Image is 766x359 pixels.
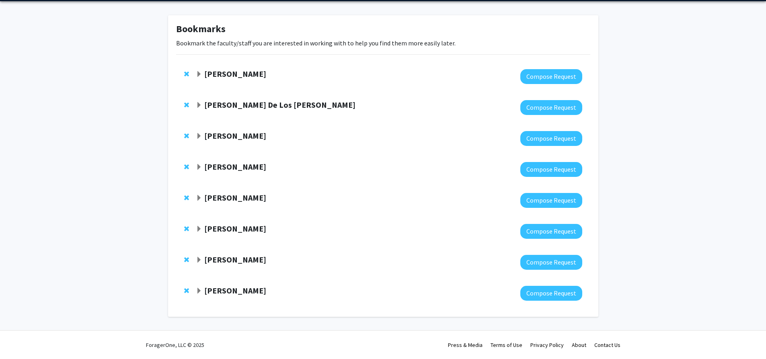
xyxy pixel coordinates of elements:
span: Remove Andres De Los Reyes from bookmarks [184,102,189,108]
button: Compose Request to Jeremy Purcell [520,255,582,270]
span: Expand Leah Dodson Bookmark [196,133,202,139]
button: Compose Request to Joseph Dien [520,224,582,239]
button: Compose Request to Leah Dodson [520,131,582,146]
strong: [PERSON_NAME] [204,131,266,141]
span: Remove Alexander Shackman from bookmarks [184,164,189,170]
span: Expand Andres De Los Reyes Bookmark [196,102,202,109]
strong: [PERSON_NAME] De Los [PERSON_NAME] [204,100,355,110]
a: Terms of Use [491,341,522,349]
button: Compose Request to Macarena Farcuh Yuri [520,193,582,208]
span: Expand Joseph Dien Bookmark [196,226,202,232]
strong: [PERSON_NAME] [204,224,266,234]
strong: [PERSON_NAME] [204,69,266,79]
p: Bookmark the faculty/staff you are interested in working with to help you find them more easily l... [176,38,590,48]
strong: [PERSON_NAME] [204,285,266,295]
strong: [PERSON_NAME] [204,162,266,172]
button: Compose Request to Yasmeen Faroqi-Shah [520,69,582,84]
strong: [PERSON_NAME] [204,254,266,265]
span: Expand Yasmeen Faroqi-Shah Bookmark [196,71,202,78]
a: Contact Us [594,341,620,349]
span: Expand Nathaniel Pearl Bookmark [196,288,202,294]
span: Remove Joseph Dien from bookmarks [184,226,189,232]
h1: Bookmarks [176,23,590,35]
span: Expand Alexander Shackman Bookmark [196,164,202,170]
button: Compose Request to Alexander Shackman [520,162,582,177]
span: Remove Jeremy Purcell from bookmarks [184,256,189,263]
span: Remove Macarena Farcuh Yuri from bookmarks [184,195,189,201]
span: Remove Nathaniel Pearl from bookmarks [184,287,189,294]
iframe: Chat [6,323,34,353]
button: Compose Request to Nathaniel Pearl [520,286,582,301]
button: Compose Request to Andres De Los Reyes [520,100,582,115]
a: Press & Media [448,341,483,349]
strong: [PERSON_NAME] [204,193,266,203]
span: Remove Leah Dodson from bookmarks [184,133,189,139]
span: Expand Macarena Farcuh Yuri Bookmark [196,195,202,201]
div: ForagerOne, LLC © 2025 [146,331,204,359]
a: Privacy Policy [530,341,564,349]
span: Expand Jeremy Purcell Bookmark [196,257,202,263]
a: About [572,341,586,349]
span: Remove Yasmeen Faroqi-Shah from bookmarks [184,71,189,77]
